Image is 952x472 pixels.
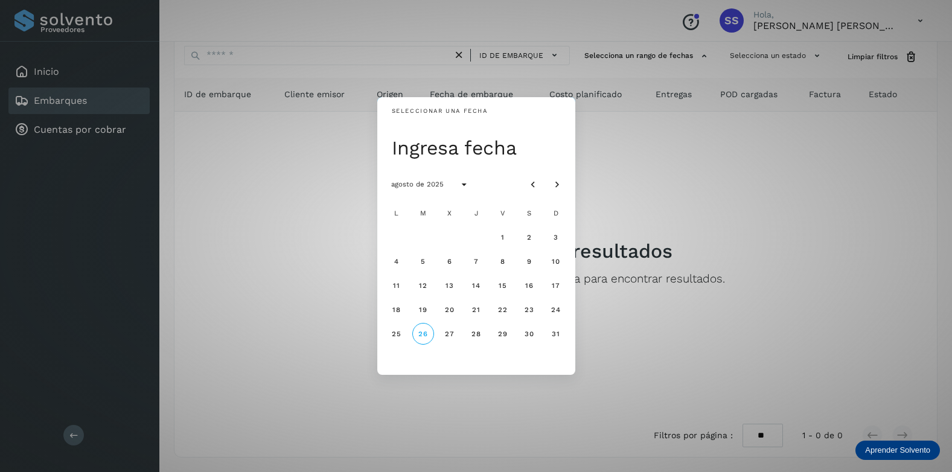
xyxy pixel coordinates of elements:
button: miércoles, 27 de agosto de 2025 [439,323,461,345]
div: X [438,201,462,225]
span: 27 [444,330,455,338]
button: Mes siguiente [546,173,568,195]
span: 18 [392,305,401,314]
span: 19 [418,305,427,314]
button: sábado, 16 de agosto de 2025 [519,275,540,296]
button: lunes, 18 de agosto de 2025 [386,299,407,321]
button: jueves, 7 de agosto de 2025 [465,250,487,272]
button: sábado, 30 de agosto de 2025 [519,323,540,345]
button: jueves, 14 de agosto de 2025 [465,275,487,296]
button: martes, 12 de agosto de 2025 [412,275,434,296]
span: 6 [447,257,452,266]
span: 29 [497,330,508,338]
button: Mes anterior [522,173,544,195]
span: 4 [394,257,399,266]
button: domingo, 10 de agosto de 2025 [545,250,567,272]
span: 16 [525,281,534,290]
button: viernes, 15 de agosto de 2025 [492,275,514,296]
button: sábado, 23 de agosto de 2025 [519,299,540,321]
span: 9 [526,257,532,266]
button: domingo, 31 de agosto de 2025 [545,323,567,345]
span: 1 [500,233,505,241]
span: 20 [444,305,455,314]
div: D [544,201,568,225]
span: 5 [420,257,426,266]
div: J [464,201,488,225]
button: viernes, 22 de agosto de 2025 [492,299,514,321]
span: 3 [553,233,558,241]
div: Ingresa fecha [392,136,568,160]
div: L [385,201,409,225]
button: lunes, 4 de agosto de 2025 [386,250,407,272]
div: M [411,201,435,225]
span: 11 [392,281,400,290]
span: 13 [445,281,454,290]
p: Aprender Solvento [865,445,930,455]
div: Seleccionar una fecha [392,107,488,116]
span: 15 [498,281,507,290]
span: 30 [524,330,534,338]
button: domingo, 3 de agosto de 2025 [545,226,567,248]
div: Aprender Solvento [855,441,940,460]
span: 28 [471,330,481,338]
span: 22 [497,305,508,314]
span: 14 [471,281,481,290]
span: 12 [418,281,427,290]
button: domingo, 24 de agosto de 2025 [545,299,567,321]
button: martes, 5 de agosto de 2025 [412,250,434,272]
button: sábado, 9 de agosto de 2025 [519,250,540,272]
span: 2 [526,233,532,241]
button: viernes, 8 de agosto de 2025 [492,250,514,272]
button: lunes, 11 de agosto de 2025 [386,275,407,296]
span: agosto de 2025 [391,180,444,188]
button: jueves, 21 de agosto de 2025 [465,299,487,321]
button: sábado, 2 de agosto de 2025 [519,226,540,248]
button: martes, 19 de agosto de 2025 [412,299,434,321]
button: jueves, 28 de agosto de 2025 [465,323,487,345]
span: 17 [551,281,560,290]
span: 21 [471,305,481,314]
button: Hoy, martes, 26 de agosto de 2025 [412,323,434,345]
button: viernes, 1 de agosto de 2025 [492,226,514,248]
span: 8 [500,257,505,266]
span: 23 [524,305,534,314]
button: miércoles, 13 de agosto de 2025 [439,275,461,296]
button: viernes, 29 de agosto de 2025 [492,323,514,345]
span: 7 [473,257,479,266]
div: V [491,201,515,225]
span: 31 [551,330,560,338]
button: Seleccionar año [453,173,475,195]
button: domingo, 17 de agosto de 2025 [545,275,567,296]
button: miércoles, 20 de agosto de 2025 [439,299,461,321]
div: S [517,201,541,225]
button: miércoles, 6 de agosto de 2025 [439,250,461,272]
button: agosto de 2025 [381,173,453,195]
span: 26 [418,330,428,338]
span: 25 [391,330,401,338]
button: lunes, 25 de agosto de 2025 [386,323,407,345]
span: 10 [551,257,560,266]
span: 24 [551,305,561,314]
